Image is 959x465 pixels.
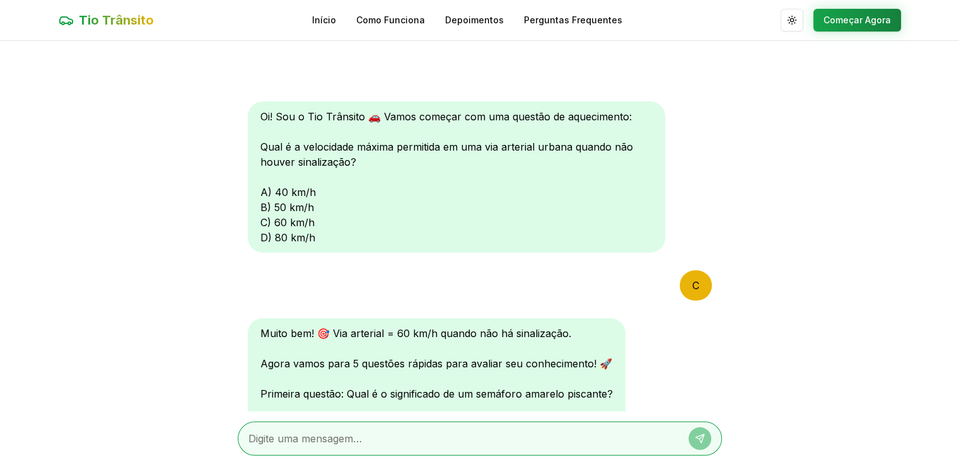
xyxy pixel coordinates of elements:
a: Perguntas Frequentes [524,14,622,26]
button: Começar Agora [813,9,901,32]
span: Tio Trânsito [79,11,154,29]
a: Início [312,14,336,26]
a: Depoimentos [445,14,504,26]
div: C [680,270,712,301]
a: Tio Trânsito [59,11,154,29]
div: Oi! Sou o Tio Trânsito 🚗 Vamos começar com uma questão de aquecimento: Qual é a velocidade máxima... [248,101,665,253]
a: Como Funciona [356,14,425,26]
